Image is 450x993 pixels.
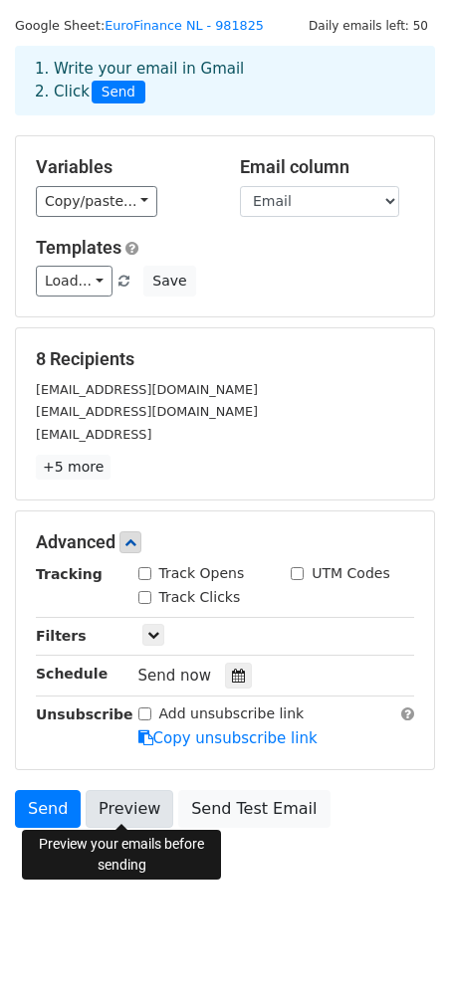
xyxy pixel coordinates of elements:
span: Send now [138,667,212,685]
a: Daily emails left: 50 [302,18,435,33]
a: Copy unsubscribe link [138,729,318,747]
div: Preview your emails before sending [22,830,221,880]
a: Send [15,790,81,828]
small: Google Sheet: [15,18,264,33]
strong: Unsubscribe [36,706,133,722]
small: [EMAIL_ADDRESS][DOMAIN_NAME] [36,404,258,419]
small: [EMAIL_ADDRESS][DOMAIN_NAME] [36,382,258,397]
strong: Filters [36,628,87,644]
strong: Schedule [36,666,108,682]
span: Send [92,81,145,104]
span: Daily emails left: 50 [302,15,435,37]
a: EuroFinance NL - 981825 [105,18,264,33]
iframe: Chat Widget [350,897,450,993]
h5: Variables [36,156,210,178]
a: Load... [36,266,112,297]
a: +5 more [36,455,111,480]
a: Copy/paste... [36,186,157,217]
label: UTM Codes [312,563,389,584]
h5: Advanced [36,531,414,553]
a: Preview [86,790,173,828]
strong: Tracking [36,566,103,582]
label: Track Opens [159,563,245,584]
label: Track Clicks [159,587,241,608]
a: Send Test Email [178,790,330,828]
button: Save [143,266,195,297]
h5: 8 Recipients [36,348,414,370]
div: 1. Write your email in Gmail 2. Click [20,58,430,103]
label: Add unsubscribe link [159,703,305,724]
a: Templates [36,237,121,258]
small: [EMAIL_ADDRESS] [36,427,151,442]
h5: Email column [240,156,414,178]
